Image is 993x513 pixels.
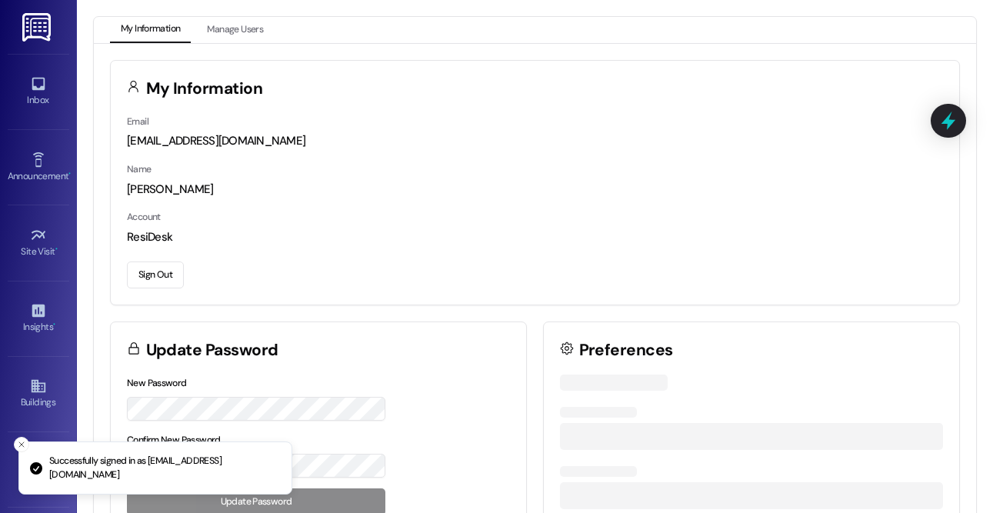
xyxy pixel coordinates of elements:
div: [PERSON_NAME] [127,182,943,198]
a: Buildings [8,373,69,415]
p: Successfully signed in as [EMAIL_ADDRESS][DOMAIN_NAME] [49,455,279,481]
a: Leads [8,449,69,491]
img: ResiDesk Logo [22,13,54,42]
a: Site Visit • [8,222,69,264]
h3: Update Password [146,342,278,358]
span: • [68,168,71,179]
label: Account [127,211,161,223]
span: • [53,319,55,330]
a: Inbox [8,71,69,112]
button: Manage Users [196,17,274,43]
button: My Information [110,17,191,43]
span: • [55,244,58,255]
button: Sign Out [127,261,184,288]
label: Email [127,115,148,128]
label: Name [127,163,152,175]
div: [EMAIL_ADDRESS][DOMAIN_NAME] [127,133,943,149]
button: Close toast [14,437,29,452]
h3: My Information [146,81,263,97]
a: Insights • [8,298,69,339]
h3: Preferences [579,342,673,358]
label: New Password [127,377,187,389]
div: ResiDesk [127,229,943,245]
